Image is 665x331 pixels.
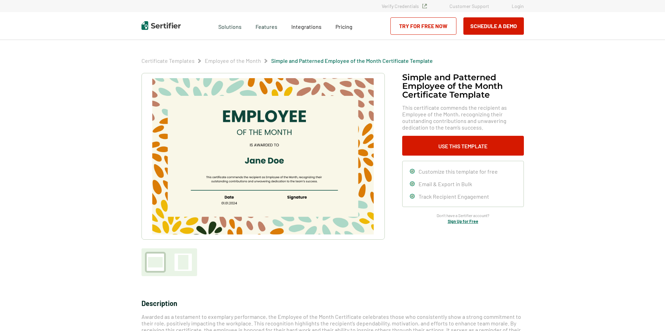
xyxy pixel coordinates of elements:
a: Employee of the Month [205,57,261,64]
a: Certificate Templates [141,57,195,64]
span: Customize this template for free [419,168,498,175]
div: Breadcrumb [141,57,433,64]
span: Email & Export in Bulk [419,181,472,187]
a: Verify Credentials [382,3,427,9]
a: Customer Support [449,3,489,9]
a: Simple and Patterned Employee of the Month Certificate Template [271,57,433,64]
span: Solutions [218,22,242,30]
span: Description [141,299,177,307]
span: Don’t have a Sertifier account? [437,212,489,219]
a: Sign Up for Free [448,219,478,224]
h1: Simple and Patterned Employee of the Month Certificate Template [402,73,524,99]
button: Use This Template [402,136,524,156]
img: Sertifier | Digital Credentialing Platform [141,21,181,30]
img: Verified [422,4,427,8]
span: Track Recipient Engagement [419,193,489,200]
a: Login [512,3,524,9]
a: Try for Free Now [390,17,456,35]
span: Features [256,22,277,30]
span: Pricing [335,23,352,30]
a: Integrations [291,22,322,30]
span: This certificate commends the recipient as Employee of the Month, recognizing their outstanding c... [402,104,524,131]
span: Integrations [291,23,322,30]
a: Pricing [335,22,352,30]
img: Simple and Patterned Employee of the Month Certificate Template [152,78,373,234]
